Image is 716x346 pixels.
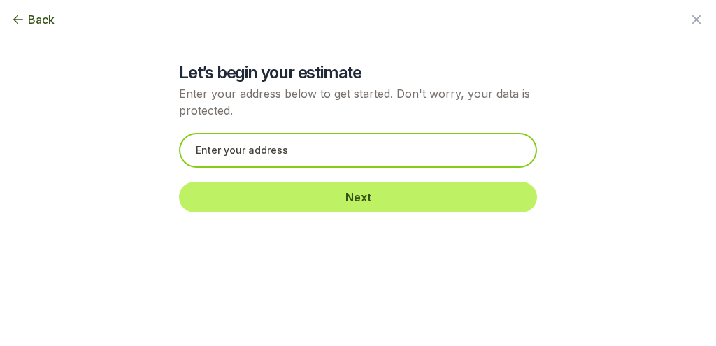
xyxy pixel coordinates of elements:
button: Back [11,11,55,28]
p: Enter your address below to get started. Don't worry, your data is protected. [179,85,537,119]
span: Back [28,11,55,28]
input: Enter your address [179,133,537,168]
h2: Let’s begin your estimate [179,62,537,84]
button: Next [179,182,537,212]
